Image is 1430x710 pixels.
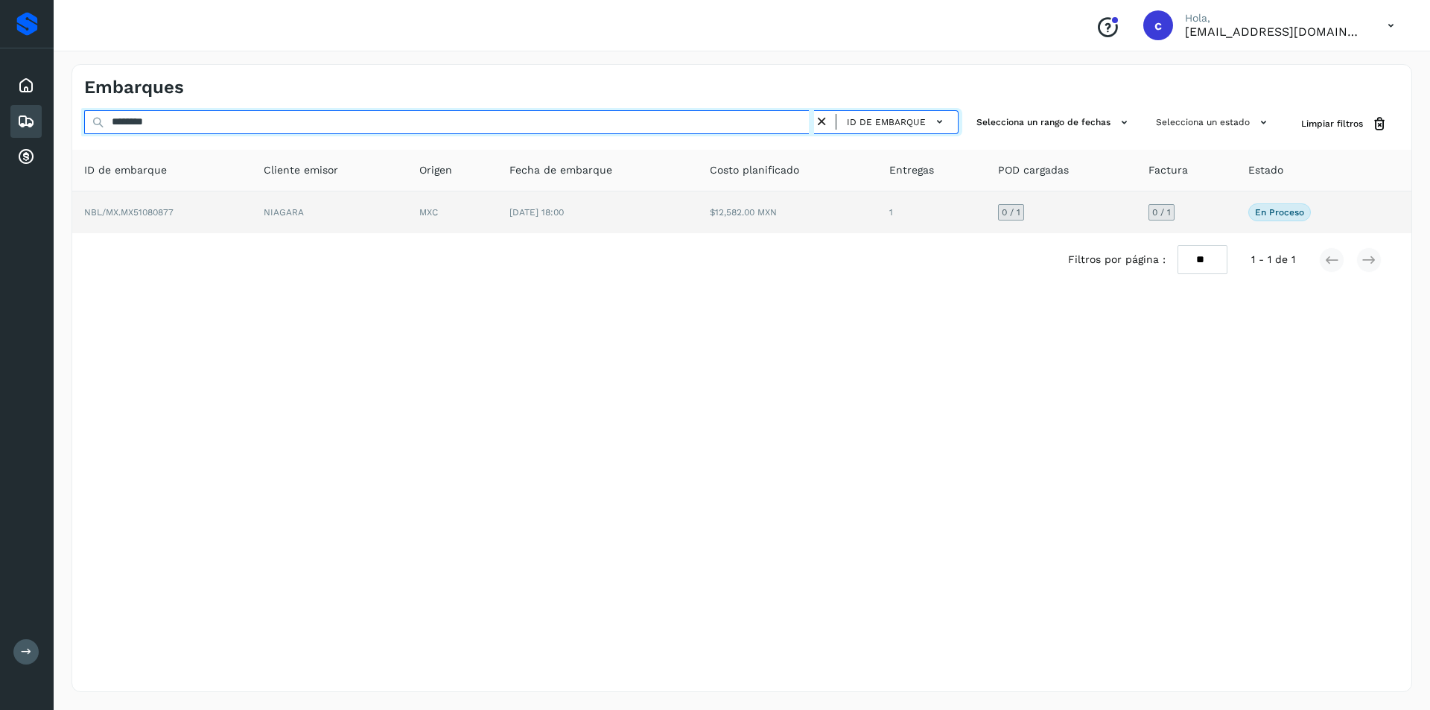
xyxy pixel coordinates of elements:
td: NIAGARA [252,191,407,233]
span: ID de embarque [84,162,167,178]
span: Limpiar filtros [1301,117,1363,130]
span: 0 / 1 [1002,208,1020,217]
div: Embarques [10,105,42,138]
span: ID de embarque [847,115,926,129]
span: Origen [419,162,452,178]
button: Selecciona un rango de fechas [970,110,1138,135]
span: Entregas [889,162,934,178]
h4: Embarques [84,77,184,98]
td: 1 [877,191,986,233]
p: En proceso [1255,207,1304,218]
span: Estado [1248,162,1283,178]
span: 1 - 1 de 1 [1251,252,1295,267]
p: carlosvazqueztgc@gmail.com [1185,25,1364,39]
td: $12,582.00 MXN [698,191,877,233]
p: Hola, [1185,12,1364,25]
span: NBL/MX.MX51080877 [84,207,174,218]
button: Limpiar filtros [1289,110,1399,138]
td: MXC [407,191,498,233]
span: Filtros por página : [1068,252,1166,267]
div: Inicio [10,69,42,102]
span: 0 / 1 [1152,208,1171,217]
span: POD cargadas [998,162,1069,178]
span: Cliente emisor [264,162,338,178]
span: Fecha de embarque [509,162,612,178]
button: ID de embarque [842,111,952,133]
span: Costo planificado [710,162,799,178]
span: Factura [1148,162,1188,178]
span: [DATE] 18:00 [509,207,564,218]
div: Cuentas por cobrar [10,141,42,174]
button: Selecciona un estado [1150,110,1277,135]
